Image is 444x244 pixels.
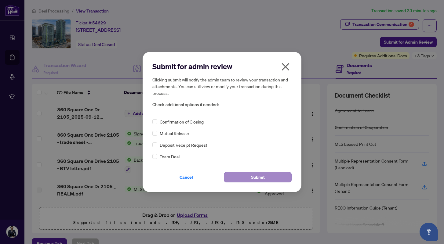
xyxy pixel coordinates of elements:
span: Team Deal [160,153,180,160]
span: Submit [251,172,265,182]
span: close [281,62,290,72]
span: Deposit Receipt Request [160,142,207,148]
button: Submit [224,172,292,182]
span: Mutual Release [160,130,189,137]
h5: Clicking submit will notify the admin team to review your transaction and attachments. You can st... [152,76,292,96]
span: Check additional options if needed: [152,101,292,108]
h2: Submit for admin review [152,62,292,71]
span: Cancel [180,172,193,182]
span: Confirmation of Closing [160,118,204,125]
button: Open asap [420,223,438,241]
button: Cancel [152,172,220,182]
